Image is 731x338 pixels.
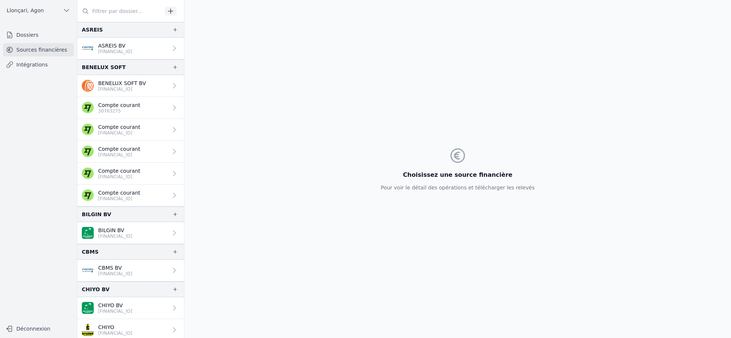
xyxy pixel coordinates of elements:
p: CHIYO [98,324,132,331]
a: Compte courant [FINANCIAL_ID] [77,185,184,207]
p: [FINANCIAL_ID] [98,49,132,55]
img: BNP_BE_BUSINESS_GEBABEBB.png [82,227,94,239]
a: CHIYO BV [FINANCIAL_ID] [77,297,184,319]
p: [FINANCIAL_ID] [98,196,140,202]
div: BILGIN BV [82,210,111,219]
a: BENELUX SOFT BV [FINANCIAL_ID] [77,75,184,97]
p: ASREIS BV [98,42,132,49]
p: Compte courant [98,101,140,109]
p: [FINANCIAL_ID] [98,86,146,92]
div: CHIYO BV [82,285,110,294]
img: wise.png [82,189,94,201]
p: Pour voir le détail des opérations et télécharger les relevés [381,184,535,191]
img: BNP_BE_BUSINESS_GEBABEBB.png [82,302,94,314]
div: CBMS [82,247,99,256]
p: BENELUX SOFT BV [98,79,146,87]
button: Llonçari, Agon [3,4,74,16]
a: Compte courant [FINANCIAL_ID] [77,163,184,185]
img: wise.png [82,124,94,136]
a: BILGIN BV [FINANCIAL_ID] [77,222,184,244]
p: BILGIN BV [98,227,132,234]
img: FINTRO_BE_BUSINESS_GEBABEBB.png [82,264,94,276]
a: Dossiers [3,28,74,42]
img: EUROPA_BANK_EURBBE99XXX.png [82,324,94,336]
img: wise.png [82,146,94,157]
button: Déconnexion [3,323,74,335]
img: ing.png [82,80,94,92]
a: Compte courant [FINANCIAL_ID] [77,141,184,163]
p: CHIYO BV [98,302,132,309]
p: [FINANCIAL_ID] [98,308,132,314]
div: BENELUX SOFT [82,63,126,72]
p: [FINANCIAL_ID] [98,233,132,239]
a: CBMS BV [FINANCIAL_ID] [77,260,184,282]
p: [FINANCIAL_ID] [98,130,140,136]
a: Intégrations [3,58,74,71]
p: 30763275 [98,108,140,114]
p: Compte courant [98,167,140,175]
p: Compte courant [98,123,140,131]
a: Compte courant 30763275 [77,97,184,119]
span: Llonçari, Agon [7,7,44,14]
p: Compte courant [98,189,140,196]
p: Compte courant [98,145,140,153]
div: ASREIS [82,25,103,34]
a: ASREIS BV [FINANCIAL_ID] [77,38,184,59]
img: wise.png [82,168,94,179]
a: Sources financières [3,43,74,56]
p: [FINANCIAL_ID] [98,271,132,277]
h3: Choisissez une source financière [381,170,535,179]
p: CBMS BV [98,264,132,272]
img: wise.png [82,102,94,114]
p: [FINANCIAL_ID] [98,174,140,180]
input: Filtrer par dossier... [77,4,162,18]
p: [FINANCIAL_ID] [98,330,132,336]
p: [FINANCIAL_ID] [98,152,140,158]
img: FINTRO_BE_BUSINESS_GEBABEBB.png [82,42,94,54]
a: Compte courant [FINANCIAL_ID] [77,119,184,141]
